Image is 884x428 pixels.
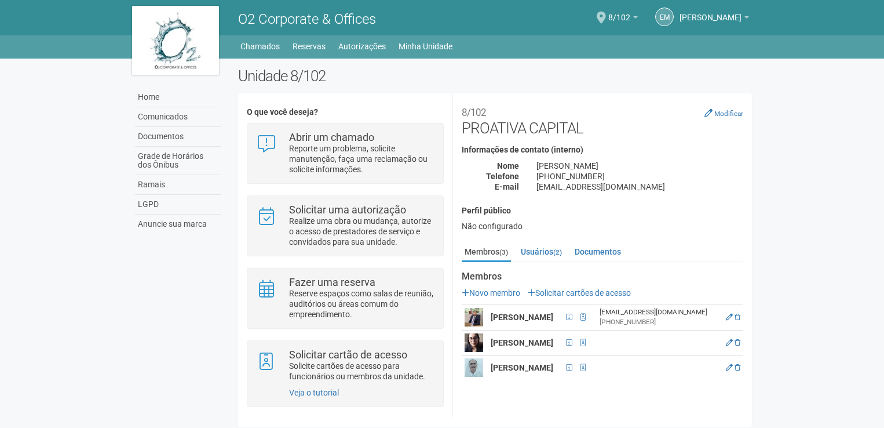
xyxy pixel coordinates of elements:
[289,276,375,288] strong: Fazer uma reserva
[289,361,434,382] p: Solicite cartões de acesso para funcionários ou membros da unidade.
[289,216,434,247] p: Realize uma obra ou mudança, autorize o acesso de prestadores de serviço e convidados para sua un...
[135,147,221,175] a: Grade de Horários dos Ônibus
[491,363,553,372] strong: [PERSON_NAME]
[495,182,519,191] strong: E-mail
[135,215,221,234] a: Anuncie sua marca
[135,88,221,107] a: Home
[289,131,374,143] strong: Abrir um chamado
[465,308,483,327] img: user.png
[680,2,741,22] span: Ellen Medeiros
[293,38,326,55] a: Reservas
[135,175,221,195] a: Ramais
[462,243,511,262] a: Membros(3)
[499,248,508,256] small: (3)
[572,243,624,260] a: Documentos
[240,38,280,55] a: Chamados
[680,14,749,24] a: [PERSON_NAME]
[735,313,740,321] a: Excluir membro
[247,108,443,117] h4: O que você deseja?
[735,339,740,347] a: Excluir membro
[462,271,743,282] strong: Membros
[462,206,743,215] h4: Perfil público
[608,2,630,22] span: 8/102
[465,333,483,352] img: user.png
[399,38,452,55] a: Minha Unidade
[491,338,553,347] strong: [PERSON_NAME]
[135,195,221,215] a: LGPD
[256,205,434,247] a: Solicitar uma autorização Realize uma obra ou mudança, autorize o acesso de prestadores de serviç...
[462,102,743,137] h2: PROATIVA CAPITAL
[289,349,407,361] strong: Solicitar cartão de acesso
[714,110,743,118] small: Modificar
[465,358,483,377] img: user.png
[726,339,733,347] a: Editar membro
[132,6,219,75] img: logo.jpg
[462,146,743,154] h4: Informações de contato (interno)
[238,67,752,85] h2: Unidade 8/102
[726,313,733,321] a: Editar membro
[462,221,743,231] div: Não configurado
[528,288,631,298] a: Solicitar cartões de acesso
[462,288,520,298] a: Novo membro
[608,14,638,24] a: 8/102
[289,288,434,320] p: Reserve espaços como salas de reunião, auditórios ou áreas comum do empreendimento.
[486,172,519,181] strong: Telefone
[726,364,733,372] a: Editar membro
[256,277,434,320] a: Fazer uma reserva Reserve espaços como salas de reunião, auditórios ou áreas comum do empreendime...
[600,307,718,317] div: [EMAIL_ADDRESS][DOMAIN_NAME]
[289,143,434,175] p: Reporte um problema, solicite manutenção, faça uma reclamação ou solicite informações.
[528,182,752,192] div: [EMAIL_ADDRESS][DOMAIN_NAME]
[238,11,376,27] span: O2 Corporate & Offices
[289,204,406,216] strong: Solicitar uma autorização
[338,38,386,55] a: Autorizações
[735,364,740,372] a: Excluir membro
[497,161,519,171] strong: Nome
[518,243,565,260] a: Usuários(2)
[289,388,339,397] a: Veja o tutorial
[704,108,743,118] a: Modificar
[135,127,221,147] a: Documentos
[553,248,562,256] small: (2)
[135,107,221,127] a: Comunicados
[462,107,486,118] small: 8/102
[655,8,674,26] a: EM
[528,161,752,171] div: [PERSON_NAME]
[491,313,553,322] strong: [PERSON_NAME]
[528,171,752,182] div: [PHONE_NUMBER]
[600,317,718,327] div: [PHONE_NUMBER]
[256,350,434,382] a: Solicitar cartão de acesso Solicite cartões de acesso para funcionários ou membros da unidade.
[256,132,434,175] a: Abrir um chamado Reporte um problema, solicite manutenção, faça uma reclamação ou solicite inform...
